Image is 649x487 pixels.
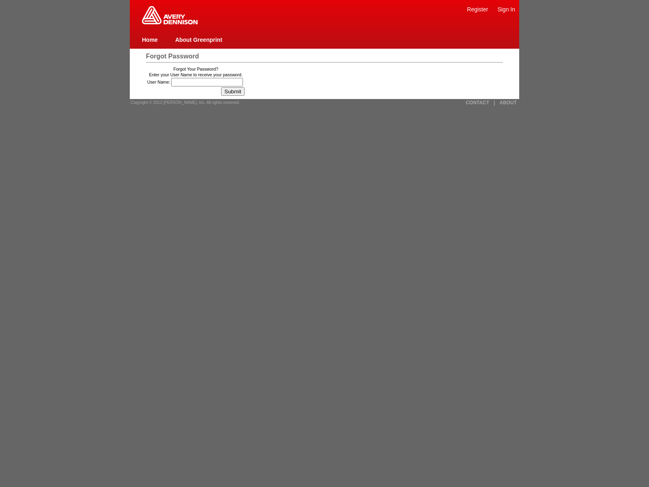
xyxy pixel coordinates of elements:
label: User Name: [147,80,170,84]
a: Greenprint [142,20,198,25]
a: Register [467,6,488,13]
a: Sign In [497,6,515,13]
input: Submit [221,87,244,96]
img: Home [142,6,198,24]
a: Home [142,37,158,43]
a: CONTACT [466,100,489,106]
a: | [494,100,495,106]
td: Forgot Your Password? [147,67,245,71]
a: About Greenprint [175,37,222,43]
span: Copyright © 2012 [PERSON_NAME], Inc. All rights reserved. [131,100,240,105]
td: Enter your User Name to receive your password. [147,72,245,77]
span: Forgot Password [146,53,199,60]
a: ABOUT [499,100,517,106]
